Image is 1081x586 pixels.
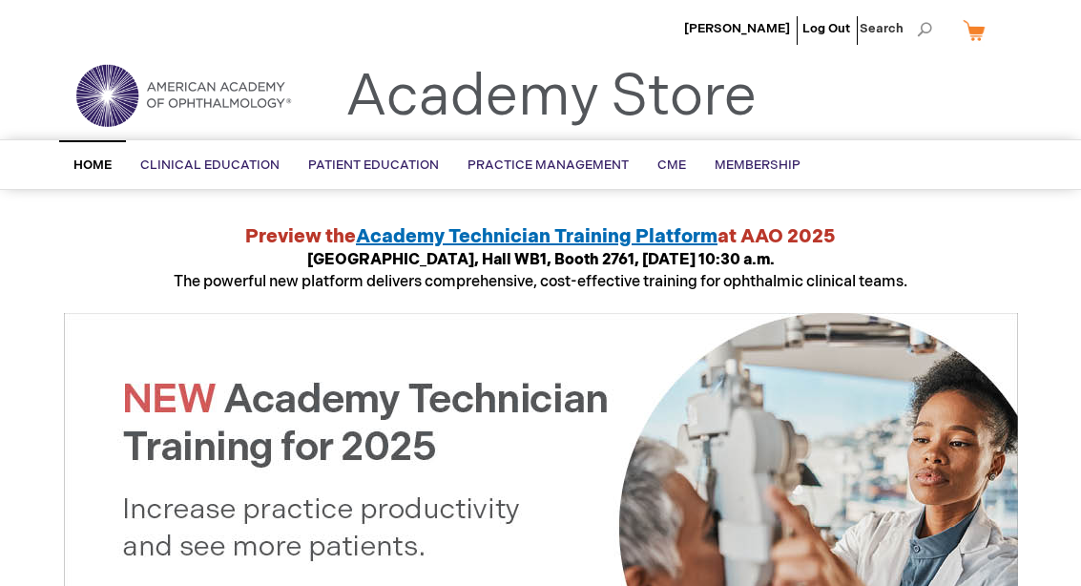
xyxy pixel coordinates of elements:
[860,10,932,48] span: Search
[140,157,280,173] span: Clinical Education
[174,251,907,291] span: The powerful new platform delivers comprehensive, cost-effective training for ophthalmic clinical...
[345,63,757,132] a: Academy Store
[468,157,629,173] span: Practice Management
[715,157,800,173] span: Membership
[356,225,717,248] a: Academy Technician Training Platform
[308,157,439,173] span: Patient Education
[802,21,850,36] a: Log Out
[307,251,775,269] strong: [GEOGRAPHIC_DATA], Hall WB1, Booth 2761, [DATE] 10:30 a.m.
[657,157,686,173] span: CME
[684,21,790,36] a: [PERSON_NAME]
[73,157,112,173] span: Home
[245,225,836,248] strong: Preview the at AAO 2025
